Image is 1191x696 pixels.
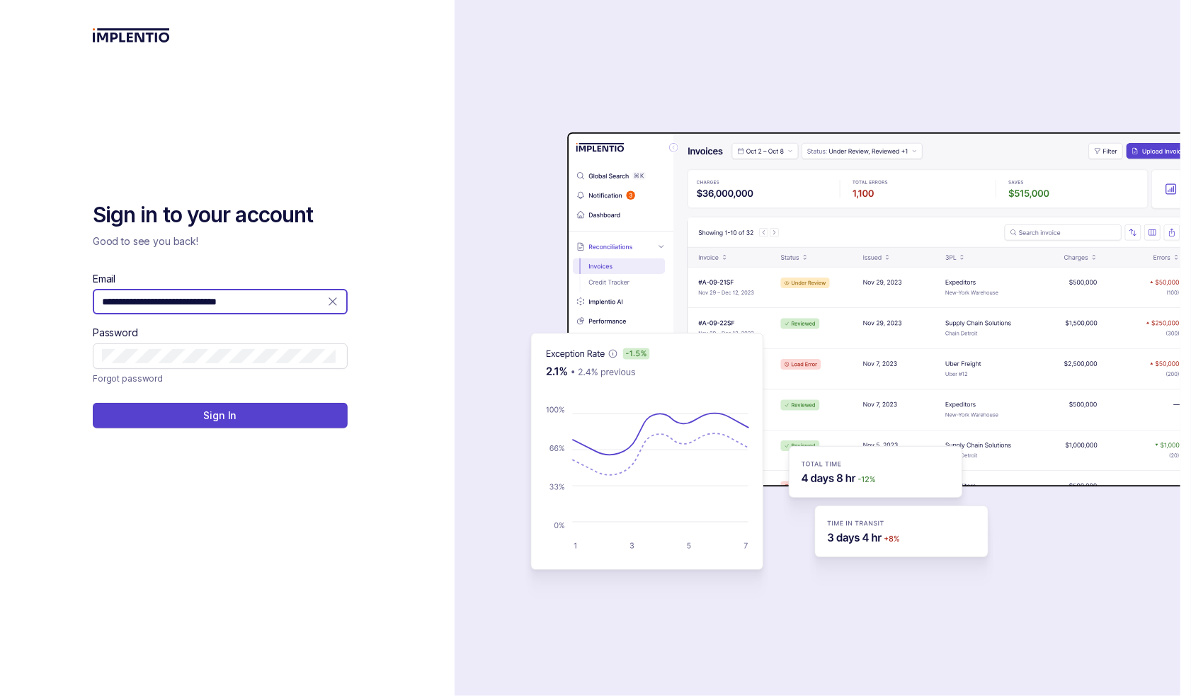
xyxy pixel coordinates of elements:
[203,409,237,423] p: Sign In
[93,326,138,340] label: Password
[93,272,115,286] label: Email
[93,201,348,229] h2: Sign in to your account
[93,234,348,249] p: Good to see you back!
[93,403,348,428] button: Sign In
[93,372,163,386] p: Forgot password
[93,28,170,42] img: logo
[93,372,163,386] a: Link Forgot password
